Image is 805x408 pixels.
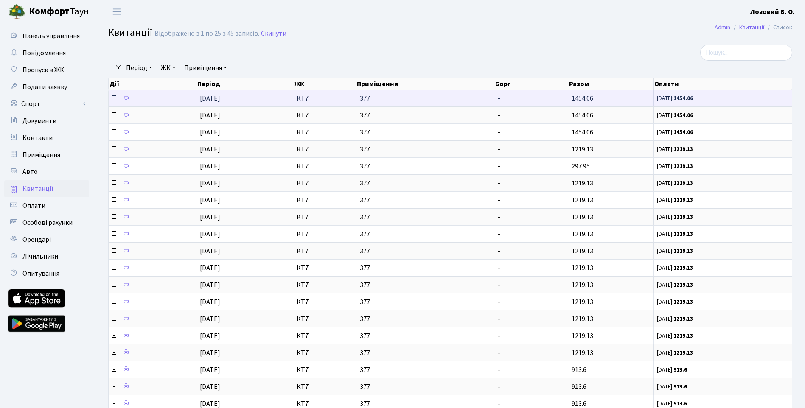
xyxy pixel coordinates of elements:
[29,5,89,19] span: Таун
[22,184,53,193] span: Квитанції
[200,94,220,103] span: [DATE]
[572,280,593,290] span: 1219.13
[200,145,220,154] span: [DATE]
[4,248,89,265] a: Лічильники
[673,400,687,408] b: 913.6
[715,23,730,32] a: Admin
[360,383,491,390] span: 377
[123,61,156,75] a: Період
[673,162,693,170] b: 1219.13
[498,229,500,239] span: -
[498,348,500,358] span: -
[4,180,89,197] a: Квитанції
[657,264,693,272] small: [DATE]:
[22,116,56,126] span: Документи
[498,365,500,374] span: -
[572,229,593,239] span: 1219.13
[572,331,593,341] span: 1219.13
[657,332,693,340] small: [DATE]:
[22,167,38,176] span: Авто
[297,180,353,187] span: КТ7
[200,331,220,341] span: [DATE]
[4,78,89,95] a: Подати заявку
[657,129,693,136] small: [DATE]:
[360,366,491,373] span: 377
[673,145,693,153] b: 1219.13
[200,128,220,137] span: [DATE]
[657,162,693,170] small: [DATE]:
[4,45,89,61] a: Повідомлення
[297,282,353,288] span: КТ7
[297,163,353,170] span: КТ7
[498,94,500,103] span: -
[657,112,693,119] small: [DATE]:
[181,61,230,75] a: Приміщення
[498,128,500,137] span: -
[568,78,653,90] th: Разом
[498,145,500,154] span: -
[297,95,353,102] span: КТ7
[657,145,693,153] small: [DATE]:
[22,269,59,278] span: Опитування
[200,297,220,307] span: [DATE]
[297,366,353,373] span: КТ7
[360,95,491,102] span: 377
[750,7,795,17] b: Лозовий В. О.
[4,112,89,129] a: Документи
[657,298,693,306] small: [DATE]:
[702,19,805,36] nav: breadcrumb
[293,78,356,90] th: ЖК
[657,383,687,391] small: [DATE]:
[360,265,491,271] span: 377
[572,111,593,120] span: 1454.06
[200,365,220,374] span: [DATE]
[360,112,491,119] span: 377
[297,316,353,322] span: КТ7
[572,297,593,307] span: 1219.13
[200,111,220,120] span: [DATE]
[108,25,152,40] span: Квитанції
[572,179,593,188] span: 1219.13
[572,162,590,171] span: 297.95
[657,400,687,408] small: [DATE]:
[360,282,491,288] span: 377
[4,214,89,231] a: Особові рахунки
[8,3,25,20] img: logo.png
[498,212,500,222] span: -
[673,383,687,391] b: 913.6
[673,196,693,204] b: 1219.13
[673,332,693,340] b: 1219.13
[673,264,693,272] b: 1219.13
[200,348,220,358] span: [DATE]
[673,129,693,136] b: 1454.06
[29,5,70,18] b: Комфорт
[673,281,693,289] b: 1219.13
[200,179,220,188] span: [DATE]
[572,145,593,154] span: 1219.13
[494,78,568,90] th: Борг
[657,247,693,255] small: [DATE]:
[297,333,353,339] span: КТ7
[22,150,60,159] span: Приміщення
[498,382,500,391] span: -
[673,298,693,306] b: 1219.13
[572,365,586,374] span: 913.6
[673,366,687,374] b: 913.6
[4,231,89,248] a: Орендарі
[739,23,764,32] a: Квитанції
[200,382,220,391] span: [DATE]
[657,213,693,221] small: [DATE]:
[673,95,693,102] b: 1454.06
[657,366,687,374] small: [DATE]:
[657,281,693,289] small: [DATE]:
[673,315,693,323] b: 1219.13
[297,265,353,271] span: КТ7
[657,230,693,238] small: [DATE]:
[572,314,593,324] span: 1219.13
[657,349,693,357] small: [DATE]:
[297,299,353,305] span: КТ7
[356,78,494,90] th: Приміщення
[297,248,353,254] span: КТ7
[297,146,353,153] span: КТ7
[196,78,293,90] th: Період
